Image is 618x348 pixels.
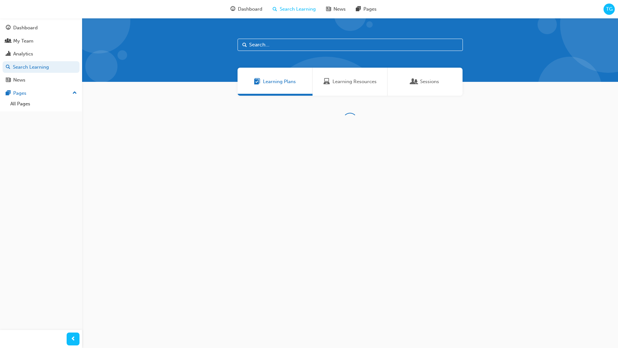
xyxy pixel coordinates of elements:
[3,74,80,86] a: News
[388,68,463,96] a: SessionsSessions
[225,3,267,16] a: guage-iconDashboard
[420,78,439,85] span: Sessions
[3,21,80,87] button: DashboardMy TeamAnalyticsSearch LearningNews
[333,5,346,13] span: News
[3,22,80,34] a: Dashboard
[356,5,361,13] span: pages-icon
[230,5,235,13] span: guage-icon
[321,3,351,16] a: news-iconNews
[13,37,33,45] div: My Team
[6,51,11,57] span: chart-icon
[13,76,25,84] div: News
[6,64,10,70] span: search-icon
[606,5,613,13] span: TG
[6,91,11,96] span: pages-icon
[254,78,260,85] span: Learning Plans
[351,3,382,16] a: pages-iconPages
[411,78,417,85] span: Sessions
[332,78,377,85] span: Learning Resources
[71,335,76,343] span: prev-icon
[3,87,80,99] button: Pages
[313,68,388,96] a: Learning ResourcesLearning Resources
[13,24,38,32] div: Dashboard
[8,99,80,109] a: All Pages
[242,41,247,49] span: Search
[3,48,80,60] a: Analytics
[6,38,11,44] span: people-icon
[363,5,377,13] span: Pages
[13,50,33,58] div: Analytics
[6,77,11,83] span: news-icon
[13,90,26,97] div: Pages
[3,35,80,47] a: My Team
[238,68,313,96] a: Learning PlansLearning Plans
[238,5,262,13] span: Dashboard
[3,61,80,73] a: Search Learning
[267,3,321,16] a: search-iconSearch Learning
[238,39,463,51] input: Search...
[323,78,330,85] span: Learning Resources
[280,5,316,13] span: Search Learning
[326,5,331,13] span: news-icon
[273,5,277,13] span: search-icon
[604,4,615,15] button: TG
[72,89,77,97] span: up-icon
[263,78,296,85] span: Learning Plans
[6,25,11,31] span: guage-icon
